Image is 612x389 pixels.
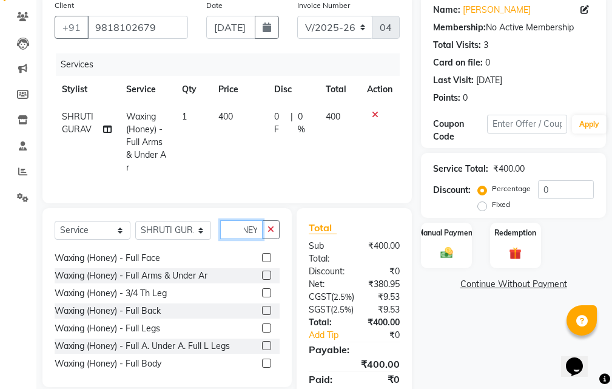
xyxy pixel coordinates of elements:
[119,76,175,103] th: Service
[300,372,354,387] div: Paid:
[363,303,409,316] div: ₹9.53
[433,4,460,16] div: Name:
[55,322,160,335] div: Waxing (Honey) - Full Legs
[423,278,604,291] a: Continue Without Payment
[218,111,233,122] span: 400
[363,329,409,342] div: ₹0
[354,372,409,387] div: ₹0
[463,92,468,104] div: 0
[126,111,166,173] span: Waxing (Honey) - Full Arms & Under Ar
[55,287,167,300] div: Waxing (Honey) - 3/4 Th Leg
[182,111,187,122] span: 1
[505,246,525,261] img: _gift.svg
[267,76,318,103] th: Disc
[493,163,525,175] div: ₹400.00
[220,220,263,239] input: Search or Scan
[494,228,536,238] label: Redemption
[334,292,352,302] span: 2.5%
[300,342,409,357] div: Payable:
[354,240,409,265] div: ₹400.00
[318,76,360,103] th: Total
[55,357,161,370] div: Waxing (Honey) - Full Body
[62,111,93,135] span: SHRUTI GURAV
[463,4,531,16] a: [PERSON_NAME]
[55,269,207,282] div: Waxing (Honey) - Full Arms & Under Ar
[433,21,594,34] div: No Active Membership
[300,291,363,303] div: ( )
[572,115,607,134] button: Apply
[298,110,311,136] span: 0 %
[300,303,363,316] div: ( )
[326,111,340,122] span: 400
[55,252,160,265] div: Waxing (Honey) - Full Face
[291,110,293,136] span: |
[483,39,488,52] div: 3
[55,305,161,317] div: Waxing (Honey) - Full Back
[437,246,457,260] img: _cash.svg
[300,278,354,291] div: Net:
[300,265,354,278] div: Discount:
[56,53,409,76] div: Services
[309,304,331,315] span: SGST
[492,199,510,210] label: Fixed
[300,240,354,265] div: Sub Total:
[55,16,89,39] button: +91
[433,118,486,143] div: Coupon Code
[561,340,600,377] iframe: chat widget
[433,92,460,104] div: Points:
[333,305,351,314] span: 2.5%
[492,183,531,194] label: Percentage
[476,74,502,87] div: [DATE]
[417,228,476,238] label: Manual Payment
[300,357,409,371] div: ₹400.00
[363,291,409,303] div: ₹9.53
[354,316,409,329] div: ₹400.00
[300,329,363,342] a: Add Tip
[274,110,286,136] span: 0 F
[309,222,337,234] span: Total
[433,184,471,197] div: Discount:
[485,56,490,69] div: 0
[55,76,119,103] th: Stylist
[354,278,409,291] div: ₹380.95
[175,76,212,103] th: Qty
[433,21,486,34] div: Membership:
[354,265,409,278] div: ₹0
[433,56,483,69] div: Card on file:
[487,115,567,134] input: Enter Offer / Coupon Code
[55,340,230,353] div: Waxing (Honey) - Full A. Under A. Full L Legs
[433,163,488,175] div: Service Total:
[87,16,188,39] input: Search by Name/Mobile/Email/Code
[433,39,481,52] div: Total Visits:
[433,74,474,87] div: Last Visit:
[309,291,331,302] span: CGST
[300,316,354,329] div: Total:
[360,76,400,103] th: Action
[211,76,267,103] th: Price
